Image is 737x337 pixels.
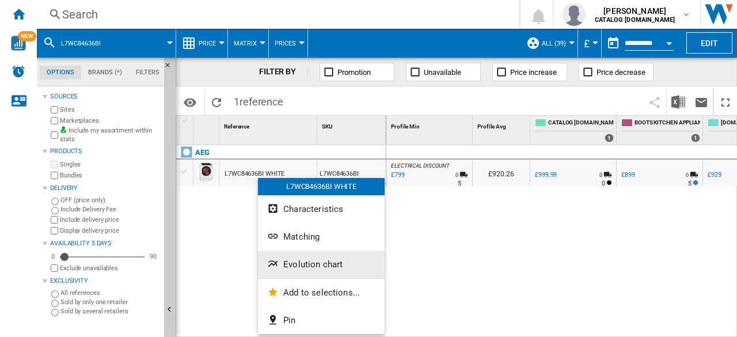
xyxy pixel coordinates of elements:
div: L7WC84636BI WHITE [258,178,385,195]
button: Matching [258,223,385,251]
span: Evolution chart [283,259,343,270]
span: Matching [283,232,320,242]
button: Pin... [258,306,385,334]
span: Add to selections... [283,287,360,298]
button: Evolution chart [258,251,385,278]
span: Pin [283,315,295,325]
button: Characteristics [258,195,385,223]
button: Add to selections... [258,279,385,306]
span: Characteristics [283,204,343,214]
